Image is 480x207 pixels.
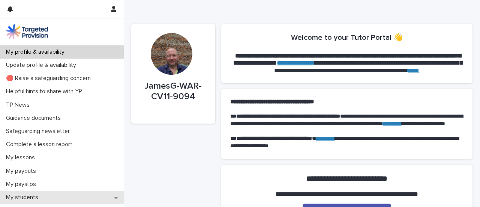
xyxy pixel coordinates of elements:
[3,88,88,95] p: Helpful hints to share with YP
[3,141,78,148] p: Complete a lesson report
[3,62,82,69] p: Update profile & availability
[6,24,48,39] img: M5nRWzHhSzIhMunXDL62
[3,194,44,201] p: My students
[3,101,36,109] p: TP News
[3,115,67,122] p: Guidance documents
[3,48,70,56] p: My profile & availability
[3,168,42,175] p: My payouts
[3,154,41,161] p: My lessons
[291,33,403,42] h2: Welcome to your Tutor Portal 👋
[3,128,76,135] p: Safeguarding newsletter
[3,75,97,82] p: 🔴 Raise a safeguarding concern
[3,181,42,188] p: My payslips
[140,81,206,103] p: JamesG-WAR-CV11-9094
